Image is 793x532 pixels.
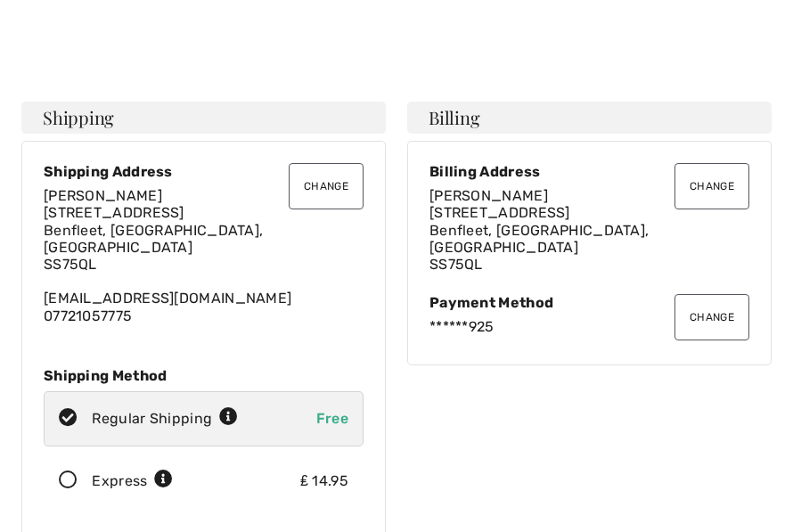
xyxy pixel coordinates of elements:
div: Shipping Method [44,367,364,384]
button: Change [674,163,749,209]
span: Free [316,410,348,427]
div: [EMAIL_ADDRESS][DOMAIN_NAME] [44,187,364,324]
div: Express [92,471,173,492]
span: [PERSON_NAME] [429,187,548,204]
div: Regular Shipping [92,408,238,430]
button: Change [674,294,749,340]
span: [STREET_ADDRESS] Benfleet, [GEOGRAPHIC_DATA], [GEOGRAPHIC_DATA] SS75QL [44,204,263,273]
button: Change [289,163,364,209]
span: [STREET_ADDRESS] Benfleet, [GEOGRAPHIC_DATA], [GEOGRAPHIC_DATA] SS75QL [429,204,649,273]
div: Shipping Address [44,163,364,180]
div: ₤ 14.95 [300,471,348,492]
div: Billing Address [429,163,749,180]
span: Billing [429,109,479,127]
a: 07721057775 [44,307,132,324]
span: [PERSON_NAME] [44,187,162,204]
div: Payment Method [429,294,749,311]
span: Shipping [43,109,114,127]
